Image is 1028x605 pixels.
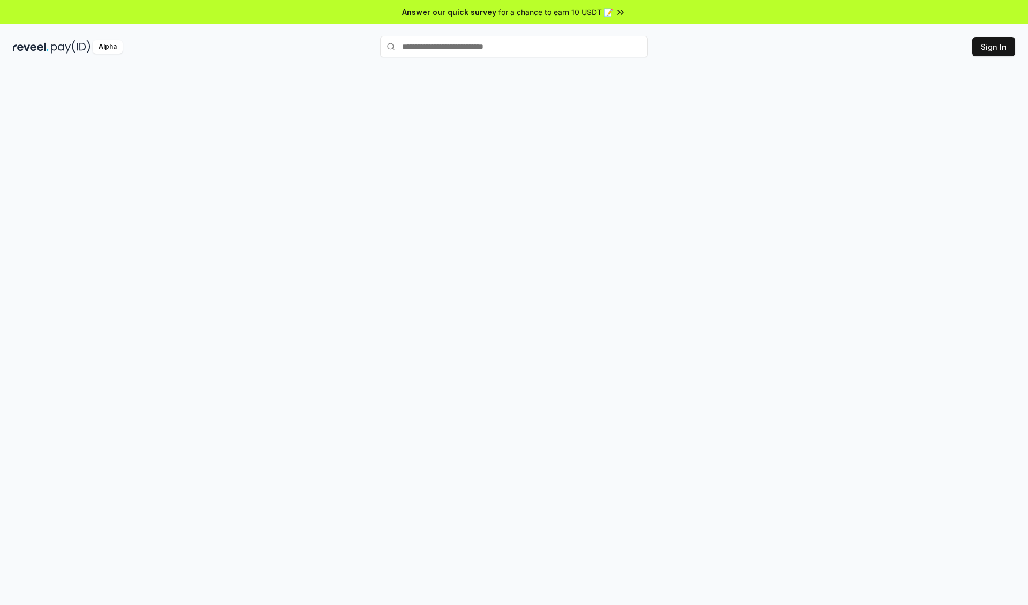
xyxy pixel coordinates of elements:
img: pay_id [51,40,90,54]
span: for a chance to earn 10 USDT 📝 [498,6,613,18]
span: Answer our quick survey [402,6,496,18]
button: Sign In [972,37,1015,56]
img: reveel_dark [13,40,49,54]
div: Alpha [93,40,123,54]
